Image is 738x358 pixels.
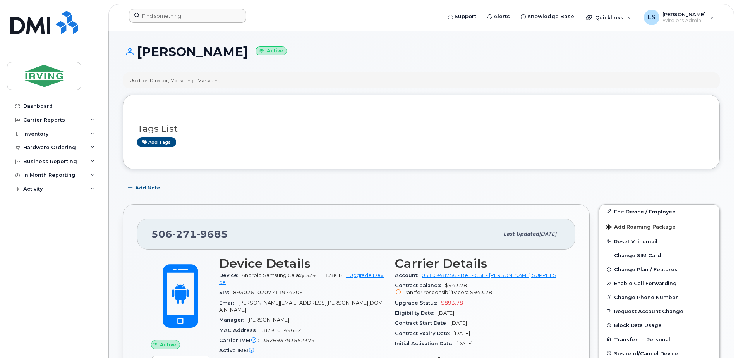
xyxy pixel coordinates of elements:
span: Active [160,341,177,348]
span: Email [219,300,238,306]
h3: Device Details [219,256,386,270]
span: Contract Expiry Date [395,330,453,336]
span: [DATE] [438,310,454,316]
a: Edit Device / Employee [599,205,719,219]
button: Add Roaming Package [599,219,719,234]
span: 5879E0F49682 [260,327,301,333]
span: Suspend/Cancel Device [614,350,678,356]
span: Change Plan / Features [614,267,678,272]
small: Active [256,46,287,55]
span: Active IMEI [219,348,260,353]
button: Change SIM Card [599,248,719,262]
span: — [260,348,265,353]
span: Enable Call Forwarding [614,281,677,286]
button: Add Note [123,181,167,195]
span: Account [395,272,422,278]
span: Last updated [503,231,539,237]
h3: Tags List [137,124,705,134]
span: [DATE] [450,320,467,326]
span: Android Samsung Galaxy S24 FE 128GB [242,272,343,278]
span: $943.78 [470,289,492,295]
span: MAC Address [219,327,260,333]
a: 0510948756 - Bell - CSL - [PERSON_NAME] SUPPLIES [422,272,556,278]
span: Add Note [135,184,160,191]
h3: Carrier Details [395,256,561,270]
span: [DATE] [453,330,470,336]
span: Add Roaming Package [606,224,676,231]
span: $893.78 [441,300,463,306]
span: 506 [151,228,228,240]
span: $943.78 [395,282,561,296]
span: [DATE] [456,341,473,346]
span: Contract balance [395,282,445,288]
span: 9685 [197,228,228,240]
span: Eligibility Date [395,310,438,316]
button: Enable Call Forwarding [599,276,719,290]
span: [PERSON_NAME] [247,317,289,323]
span: Carrier IMEI [219,337,263,343]
span: Contract Start Date [395,320,450,326]
span: 271 [172,228,197,240]
button: Change Plan / Features [599,262,719,276]
button: Transfer to Personal [599,332,719,346]
span: SIM [219,289,233,295]
button: Block Data Usage [599,318,719,332]
span: Initial Activation Date [395,341,456,346]
div: Used for: Director, Marketing • Marketing [130,77,221,84]
h1: [PERSON_NAME] [123,45,720,59]
span: 352693793552379 [263,337,315,343]
button: Change Phone Number [599,290,719,304]
span: [DATE] [539,231,556,237]
span: Transfer responsibility cost [403,289,469,295]
span: [PERSON_NAME][EMAIL_ADDRESS][PERSON_NAME][DOMAIN_NAME] [219,300,383,313]
a: Add tags [137,137,176,147]
button: Reset Voicemail [599,234,719,248]
span: Device [219,272,242,278]
span: 89302610207711974706 [233,289,303,295]
span: Upgrade Status [395,300,441,306]
button: Request Account Change [599,304,719,318]
span: Manager [219,317,247,323]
